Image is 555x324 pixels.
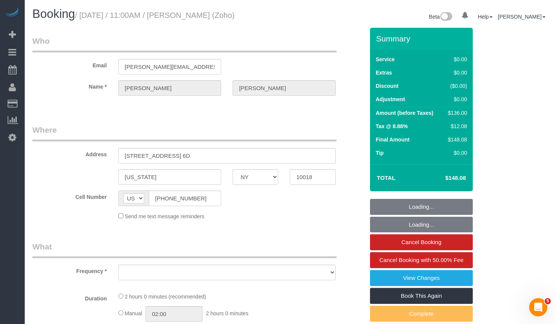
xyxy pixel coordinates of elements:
h4: $148.08 [423,175,466,181]
label: Email [27,59,113,69]
div: $0.00 [445,95,467,103]
input: Email [118,59,222,75]
label: Tip [376,149,384,157]
div: $148.08 [445,136,467,143]
span: Booking [32,7,75,21]
span: Cancel Booking with 50.00% Fee [380,257,464,263]
strong: Total [377,175,396,181]
a: [PERSON_NAME] [498,14,545,20]
label: Frequency * [27,265,113,275]
label: Tax @ 8.88% [376,122,408,130]
img: Automaid Logo [5,8,20,18]
span: Manual [124,310,142,316]
label: Name * [27,80,113,91]
div: $0.00 [445,56,467,63]
legend: Who [32,35,337,52]
iframe: Intercom live chat [529,298,547,316]
div: $12.08 [445,122,467,130]
span: Send me text message reminders [124,213,204,219]
small: / [DATE] / 11:00AM / [PERSON_NAME] (Zoho) [75,11,234,19]
a: Cancel Booking [370,234,473,250]
label: Final Amount [376,136,410,143]
label: Cell Number [27,191,113,201]
input: Zip Code [290,169,335,185]
a: Help [478,14,493,20]
div: $0.00 [445,149,467,157]
span: 2 hours 0 minutes [206,310,248,316]
span: 5 [545,298,551,304]
label: Extras [376,69,392,76]
img: New interface [440,12,452,22]
label: Service [376,56,395,63]
a: Cancel Booking with 50.00% Fee [370,252,473,268]
legend: What [32,241,337,258]
legend: Where [32,124,337,141]
span: 2 hours 0 minutes (recommended) [124,294,206,300]
a: View Changes [370,270,473,286]
a: Book This Again [370,288,473,304]
label: Amount (before Taxes) [376,109,433,117]
h3: Summary [376,34,469,43]
label: Duration [27,292,113,302]
a: Beta [429,14,453,20]
label: Adjustment [376,95,405,103]
input: Last Name [233,80,336,96]
label: Discount [376,82,399,90]
div: ($0.00) [445,82,467,90]
label: Address [27,148,113,158]
div: $136.00 [445,109,467,117]
input: First Name [118,80,222,96]
div: $0.00 [445,69,467,76]
input: Cell Number [149,191,222,206]
input: City [118,169,222,185]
